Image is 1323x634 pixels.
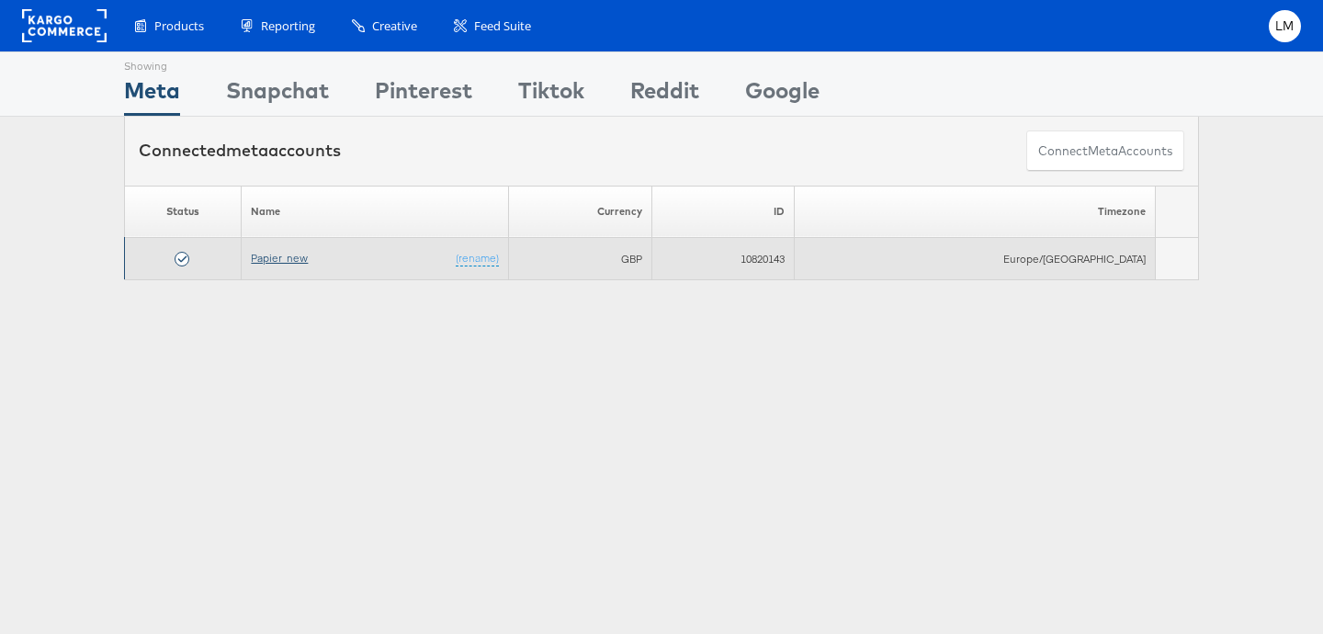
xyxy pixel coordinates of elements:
[794,238,1155,280] td: Europe/[GEOGRAPHIC_DATA]
[630,74,699,116] div: Reddit
[508,186,651,238] th: Currency
[251,251,308,265] a: Papier_new
[794,186,1155,238] th: Timezone
[226,140,268,161] span: meta
[242,186,509,238] th: Name
[508,238,651,280] td: GBP
[124,52,180,74] div: Showing
[745,74,820,116] div: Google
[125,186,242,238] th: Status
[652,186,794,238] th: ID
[372,17,417,35] span: Creative
[518,74,584,116] div: Tiktok
[456,251,499,266] a: (rename)
[375,74,472,116] div: Pinterest
[261,17,315,35] span: Reporting
[139,139,341,163] div: Connected accounts
[124,74,180,116] div: Meta
[474,17,531,35] span: Feed Suite
[1026,130,1184,172] button: ConnectmetaAccounts
[1088,142,1118,160] span: meta
[652,238,794,280] td: 10820143
[226,74,329,116] div: Snapchat
[154,17,204,35] span: Products
[1275,20,1295,32] span: LM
